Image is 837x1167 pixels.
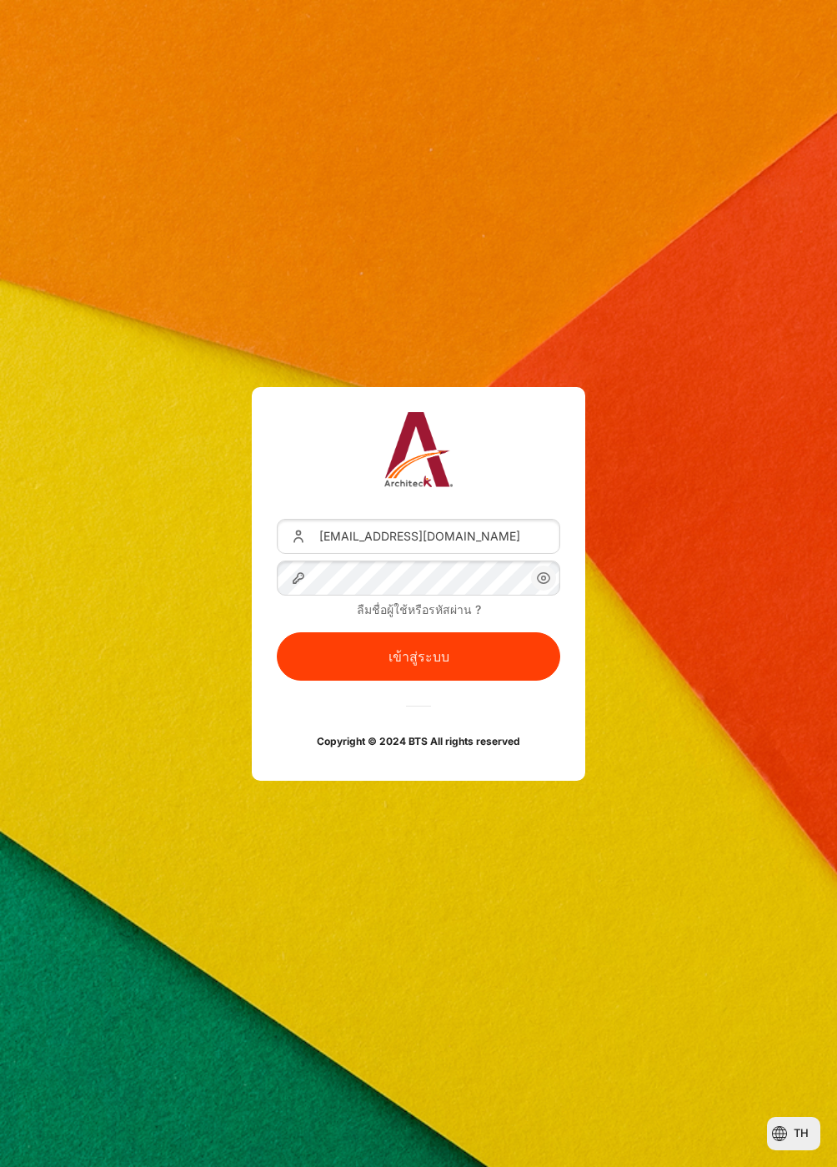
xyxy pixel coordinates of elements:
[277,519,560,554] input: ชื่อผู้ใช้
[357,602,481,616] a: ลืมชื่อผู้ใช้หรือรหัสผ่าน ?
[384,412,454,494] a: Architeck
[767,1117,820,1150] button: Languages
[317,735,520,747] strong: Copyright © 2024 BTS All rights reserved
[277,632,560,681] button: เข้าสู่ระบบ
[384,412,454,487] img: Architeck
[794,1125,809,1142] span: th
